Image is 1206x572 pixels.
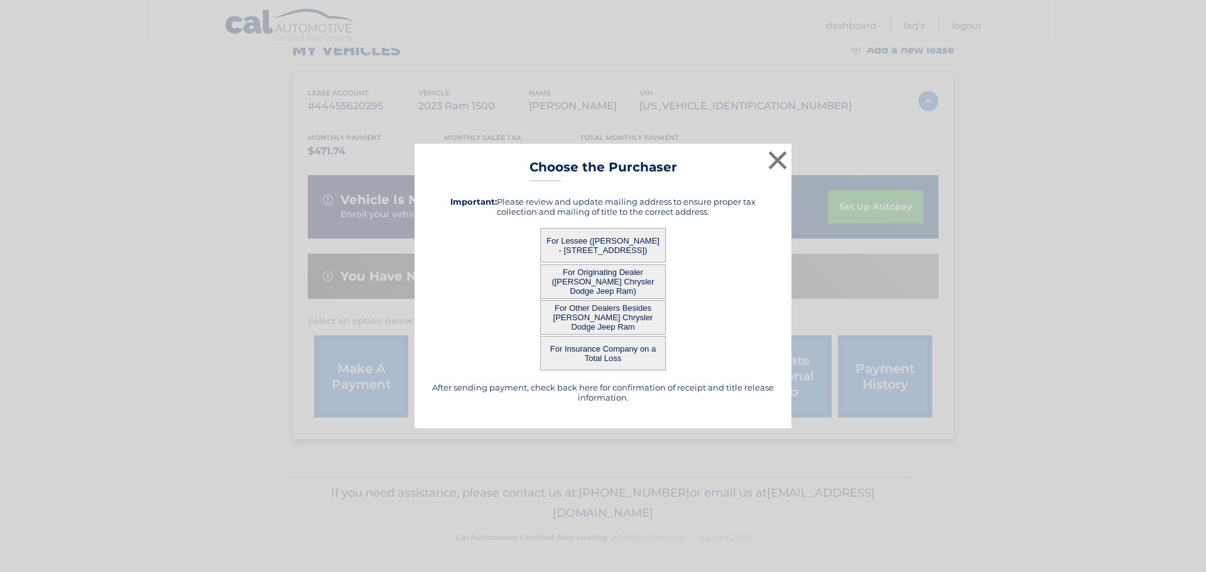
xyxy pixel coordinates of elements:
button: For Lessee ([PERSON_NAME] - [STREET_ADDRESS]) [540,228,666,262]
h3: Choose the Purchaser [530,159,677,181]
strong: Important: [450,197,497,207]
button: For Originating Dealer ([PERSON_NAME] Chrysler Dodge Jeep Ram) [540,264,666,299]
button: For Insurance Company on a Total Loss [540,336,666,370]
button: × [765,148,790,173]
h5: After sending payment, check back here for confirmation of receipt and title release information. [430,382,776,402]
button: For Other Dealers Besides [PERSON_NAME] Chrysler Dodge Jeep Ram [540,300,666,335]
h5: Please review and update mailing address to ensure proper tax collection and mailing of title to ... [430,197,776,217]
